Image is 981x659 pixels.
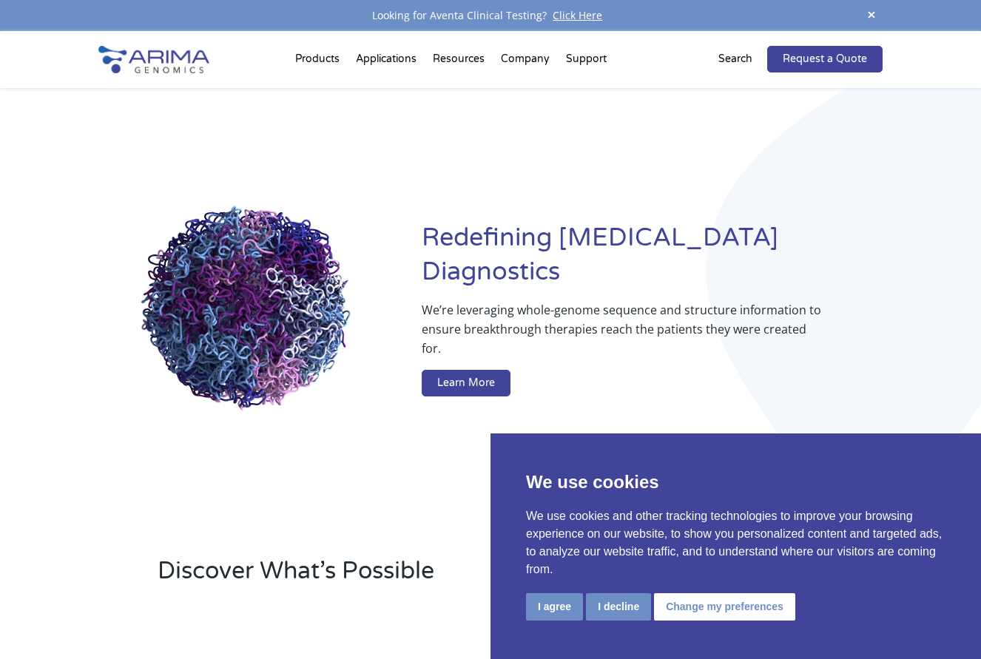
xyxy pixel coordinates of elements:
[526,593,583,621] button: I agree
[526,469,945,496] p: We use cookies
[158,555,676,599] h2: Discover What’s Possible
[422,370,510,396] a: Learn More
[98,6,883,25] div: Looking for Aventa Clinical Testing?
[98,46,209,73] img: Arima-Genomics-logo
[526,507,945,578] p: We use cookies and other tracking technologies to improve your browsing experience on our website...
[586,593,651,621] button: I decline
[654,593,795,621] button: Change my preferences
[718,50,752,69] p: Search
[422,300,824,370] p: We’re leveraging whole-genome sequence and structure information to ensure breakthrough therapies...
[422,221,883,300] h1: Redefining [MEDICAL_DATA] Diagnostics
[547,8,608,22] a: Click Here
[767,46,883,72] a: Request a Quote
